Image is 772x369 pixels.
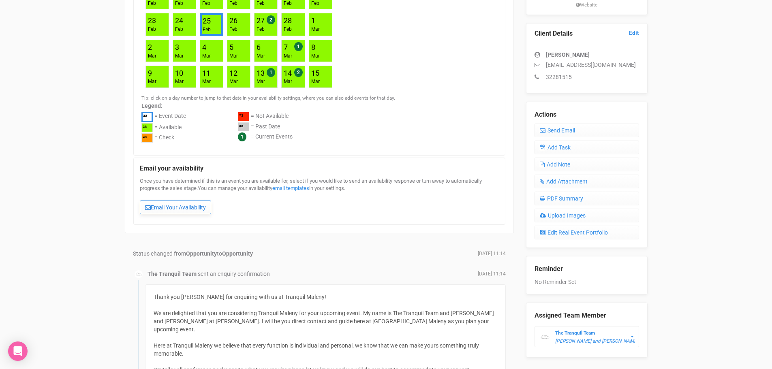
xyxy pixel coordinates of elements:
[535,175,639,188] a: Add Attachment
[546,51,590,58] strong: [PERSON_NAME]
[148,271,197,277] strong: The Tranquil Team
[257,53,265,60] div: Mar
[267,15,275,24] span: 2
[229,78,238,85] div: Mar
[272,185,309,191] a: email templates
[535,73,639,81] p: 32281515
[257,16,265,25] a: 27
[148,16,156,25] a: 23
[202,78,211,85] div: Mar
[284,69,292,77] a: 14
[229,69,237,77] a: 12
[535,61,639,69] p: [EMAIL_ADDRESS][DOMAIN_NAME]
[140,200,211,214] a: Email Your Availability
[141,95,395,101] small: Tip: click on a day number to jump to that date in your availability settings, where you can also...
[135,270,143,278] img: data
[535,264,639,274] legend: Reminder
[535,2,639,9] small: Website
[478,271,506,277] span: [DATE] 11:14
[8,341,28,361] div: Open Intercom Messenger
[148,53,156,60] div: Mar
[535,256,639,286] div: No Reminder Set
[294,42,303,51] span: 1
[148,78,156,85] div: Mar
[311,43,315,51] a: 8
[175,16,183,25] a: 24
[154,133,174,144] div: = Check
[133,250,253,257] span: Status changed from to
[251,122,280,133] div: = Past Date
[311,69,319,77] a: 15
[539,331,551,343] img: data
[294,68,303,77] span: 2
[535,29,639,38] legend: Client Details
[535,110,639,119] legend: Actions
[251,112,289,122] div: = Not Available
[535,209,639,222] a: Upload Images
[175,53,184,60] div: Mar
[238,112,249,121] div: ²³
[311,16,315,25] a: 1
[535,326,639,347] button: The Tranquil Team [PERSON_NAME] and [PERSON_NAME]
[284,26,292,33] div: Feb
[175,69,183,77] a: 10
[535,141,639,154] a: Add Task
[311,53,320,60] div: Mar
[140,177,499,218] div: Once you have determined if this is an event you are available for, select if you would like to s...
[198,185,345,191] span: You can manage your availability in your settings.
[222,250,253,257] strong: Opportunity
[535,311,639,320] legend: Assigned Team Member
[535,226,639,239] a: Edit Real Event Portfolio
[629,29,639,37] a: Edit
[238,122,249,132] div: ²³
[141,112,153,122] div: ²³
[175,26,183,33] div: Feb
[154,123,182,134] div: = Available
[141,102,497,110] label: Legend:
[267,68,275,77] span: 1
[140,164,499,173] legend: Email your availability
[198,271,270,277] span: sent an enquiry confirmation
[148,69,152,77] a: 9
[535,124,639,137] a: Send Email
[141,123,153,132] div: ²³
[229,43,233,51] a: 5
[311,78,320,85] div: Mar
[284,43,288,51] a: 7
[251,132,293,142] div: = Current Events
[238,132,246,141] span: 1
[175,78,184,85] div: Mar
[203,17,211,25] a: 25
[229,16,237,25] a: 26
[535,158,639,171] a: Add Note
[284,16,292,25] a: 28
[203,26,211,33] div: Feb
[148,26,156,33] div: Feb
[202,53,211,60] div: Mar
[202,43,206,51] a: 4
[555,338,638,344] em: [PERSON_NAME] and [PERSON_NAME]
[257,43,261,51] a: 6
[257,69,265,77] a: 13
[284,78,292,85] div: Mar
[535,192,639,205] a: PDF Summary
[186,250,217,257] strong: Opportunity
[229,26,237,33] div: Feb
[175,43,179,51] a: 3
[229,53,238,60] div: Mar
[555,330,595,336] strong: The Tranquil Team
[154,112,186,123] div: = Event Date
[202,69,210,77] a: 11
[311,26,320,33] div: Mar
[141,133,153,143] div: ²³
[478,250,506,257] span: [DATE] 11:14
[284,53,292,60] div: Mar
[257,26,265,33] div: Feb
[257,78,265,85] div: Mar
[148,43,152,51] a: 2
